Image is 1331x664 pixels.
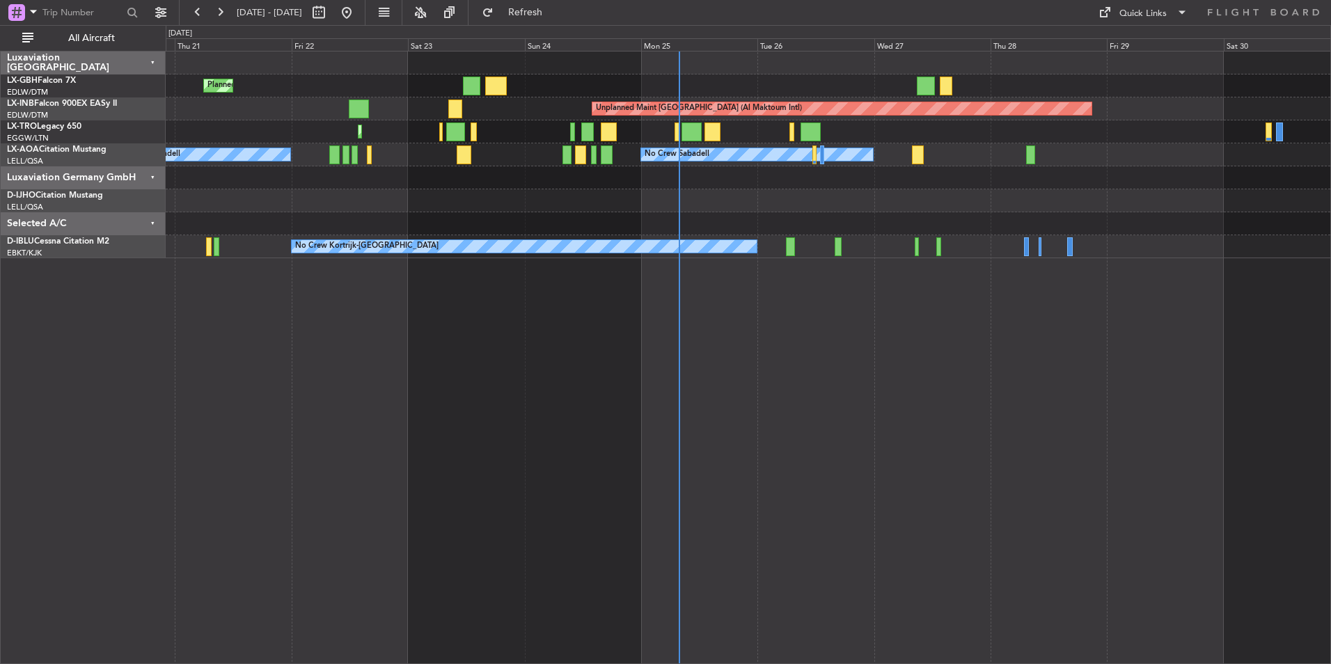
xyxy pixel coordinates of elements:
[7,133,49,143] a: EGGW/LTN
[475,1,559,24] button: Refresh
[295,236,439,257] div: No Crew Kortrijk-[GEOGRAPHIC_DATA]
[525,38,641,51] div: Sun 24
[7,191,36,200] span: D-IJHO
[15,27,151,49] button: All Aircraft
[7,145,39,154] span: LX-AOA
[874,38,991,51] div: Wed 27
[596,98,802,119] div: Unplanned Maint [GEOGRAPHIC_DATA] (Al Maktoum Intl)
[1092,1,1195,24] button: Quick Links
[7,237,109,246] a: D-IBLUCessna Citation M2
[7,145,107,154] a: LX-AOACitation Mustang
[7,237,34,246] span: D-IBLU
[7,248,42,258] a: EBKT/KJK
[7,156,43,166] a: LELL/QSA
[7,100,34,108] span: LX-INB
[36,33,147,43] span: All Aircraft
[292,38,408,51] div: Fri 22
[757,38,874,51] div: Tue 26
[1119,7,1167,21] div: Quick Links
[641,38,757,51] div: Mon 25
[175,38,291,51] div: Thu 21
[7,122,81,131] a: LX-TROLegacy 650
[7,122,37,131] span: LX-TRO
[496,8,555,17] span: Refresh
[7,110,48,120] a: EDLW/DTM
[7,77,38,85] span: LX-GBH
[645,144,709,165] div: No Crew Sabadell
[207,75,363,96] div: Planned Maint Nice ([GEOGRAPHIC_DATA])
[7,77,76,85] a: LX-GBHFalcon 7X
[1107,38,1223,51] div: Fri 29
[168,28,192,40] div: [DATE]
[7,87,48,97] a: EDLW/DTM
[7,202,43,212] a: LELL/QSA
[7,100,117,108] a: LX-INBFalcon 900EX EASy II
[42,2,123,23] input: Trip Number
[991,38,1107,51] div: Thu 28
[7,191,103,200] a: D-IJHOCitation Mustang
[408,38,524,51] div: Sat 23
[237,6,302,19] span: [DATE] - [DATE]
